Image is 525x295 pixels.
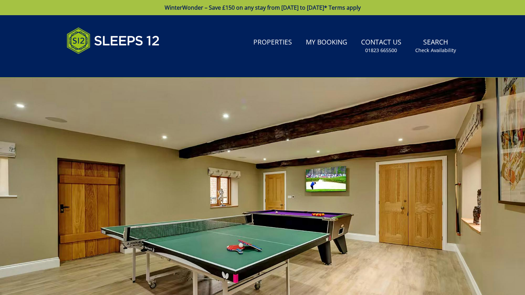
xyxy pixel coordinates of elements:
small: Check Availability [415,47,456,54]
img: Sleeps 12 [67,23,160,58]
a: Contact Us01823 665500 [358,35,404,57]
a: Properties [251,35,295,50]
a: SearchCheck Availability [412,35,459,57]
a: My Booking [303,35,350,50]
iframe: Customer reviews powered by Trustpilot [63,62,136,68]
small: 01823 665500 [365,47,397,54]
